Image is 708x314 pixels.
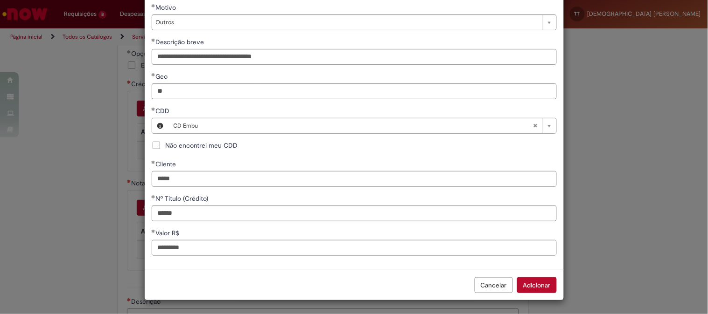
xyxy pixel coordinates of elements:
span: Obrigatório Preenchido [152,107,156,111]
a: CD EmbuLimpar campo CDD [169,118,556,133]
span: Outros [156,15,538,30]
span: Nº Título (Crédito) [156,194,210,203]
input: Nº Título (Crédito) [152,205,557,221]
span: Não encontrei meu CDD [166,141,238,150]
input: Descrição breve [152,49,557,65]
input: Valor R$ [152,240,557,256]
button: CDD, Visualizar este registro CD Embu [152,118,169,133]
abbr: Limpar campo CDD [528,118,542,133]
span: Obrigatório Preenchido [152,160,156,164]
span: Obrigatório Preenchido [152,195,156,198]
span: Obrigatório Preenchido [152,73,156,76]
span: Obrigatório Preenchido [152,229,156,233]
input: Cliente [152,171,557,187]
span: Cliente [156,160,178,168]
span: Descrição breve [156,38,206,46]
span: Obrigatório Preenchido [152,38,156,42]
span: Geo [156,72,170,81]
input: Geo [152,83,557,99]
span: Necessários - CDD [156,107,172,115]
span: Obrigatório Preenchido [152,4,156,7]
span: Motivo [156,3,178,12]
button: Cancelar [475,277,513,293]
span: Valor R$ [156,229,182,237]
span: CD Embu [174,118,533,133]
button: Adicionar [517,277,557,293]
